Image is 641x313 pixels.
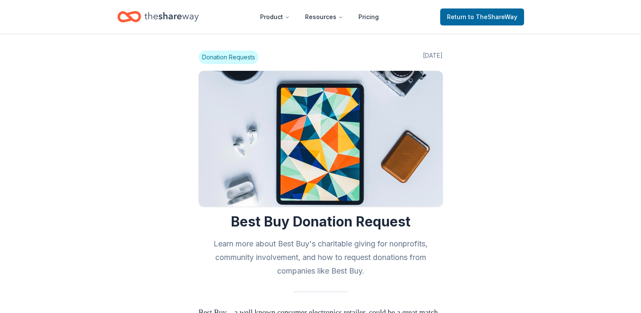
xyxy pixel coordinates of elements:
[440,8,524,25] a: Returnto TheShareWay
[253,7,386,27] nav: Main
[447,12,517,22] span: Return
[468,13,517,20] span: to TheShareWay
[253,8,297,25] button: Product
[199,213,443,230] h1: Best Buy Donation Request
[298,8,350,25] button: Resources
[117,7,199,27] a: Home
[423,50,443,64] span: [DATE]
[352,8,386,25] a: Pricing
[199,237,443,278] h2: Learn more about Best Buy's charitable giving for nonprofits, community involvement, and how to r...
[199,71,443,207] img: Image for Best Buy Donation Request
[199,50,258,64] span: Donation Requests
